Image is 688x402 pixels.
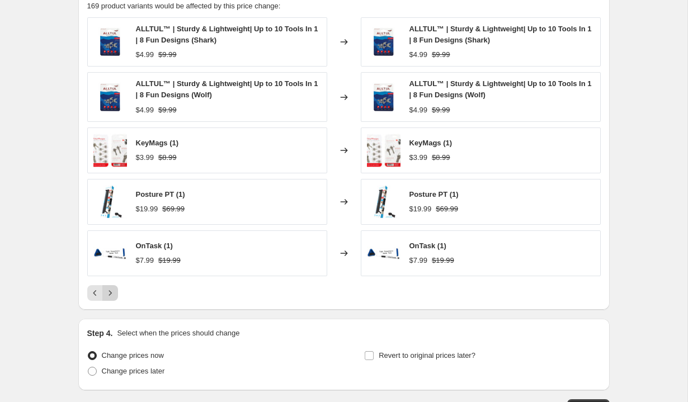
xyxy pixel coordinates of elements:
[409,153,428,162] span: $3.99
[87,285,103,301] button: Previous
[432,153,450,162] span: $8.99
[432,50,450,59] span: $9.99
[409,139,453,147] span: KeyMags (1)
[93,81,127,114] img: Sharkretailsquare_80x.png
[136,25,318,44] span: ALLTUL™ | Sturdy & Lightweight| Up to 10 Tools In 1 | 8 Fun Designs (Shark)
[436,205,458,213] span: $69.99
[379,351,475,360] span: Revert to original prices later?
[117,328,239,339] p: Select when the prices should change
[136,205,158,213] span: $19.99
[158,153,177,162] span: $8.99
[136,139,179,147] span: KeyMags (1)
[367,185,400,219] img: PosturePT_Packaging_Single_80x.jpg
[158,256,181,264] span: $19.99
[432,256,454,264] span: $19.99
[136,153,154,162] span: $3.99
[409,50,428,59] span: $4.99
[409,205,432,213] span: $19.99
[367,134,400,167] img: KeyMags_Package_Front_and_Back_1500x1000_3a2e3524-aa90-409a-b18f-a430b10f74c9_80x.jpg
[136,256,154,264] span: $7.99
[409,79,592,99] span: ALLTUL™ | Sturdy & Lightweight| Up to 10 Tools In 1 | 8 Fun Designs (Wolf)
[136,106,154,114] span: $4.99
[409,106,428,114] span: $4.99
[367,81,400,114] img: Sharkretailsquare_80x.png
[136,242,173,250] span: OnTask (1)
[136,50,154,59] span: $4.99
[93,25,127,59] img: Sharkretailsquare_80x.png
[162,205,185,213] span: $69.99
[102,351,164,360] span: Change prices now
[158,50,177,59] span: $9.99
[102,367,165,375] span: Change prices later
[93,185,127,219] img: PosturePT_Packaging_Single_80x.jpg
[136,79,318,99] span: ALLTUL™ | Sturdy & Lightweight| Up to 10 Tools In 1 | 8 Fun Designs (Wolf)
[367,237,400,270] img: 853485006599_3_80x.jpg
[102,285,118,301] button: Next
[87,2,281,10] span: 169 product variants would be affected by this price change:
[93,134,127,167] img: KeyMags_Package_Front_and_Back_1500x1000_3a2e3524-aa90-409a-b18f-a430b10f74c9_80x.jpg
[93,237,127,270] img: 853485006599_3_80x.jpg
[409,190,459,198] span: Posture PT (1)
[432,106,450,114] span: $9.99
[158,106,177,114] span: $9.99
[409,242,446,250] span: OnTask (1)
[367,25,400,59] img: Sharkretailsquare_80x.png
[87,328,113,339] h2: Step 4.
[409,256,428,264] span: $7.99
[409,25,592,44] span: ALLTUL™ | Sturdy & Lightweight| Up to 10 Tools In 1 | 8 Fun Designs (Shark)
[87,285,118,301] nav: Pagination
[136,190,185,198] span: Posture PT (1)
